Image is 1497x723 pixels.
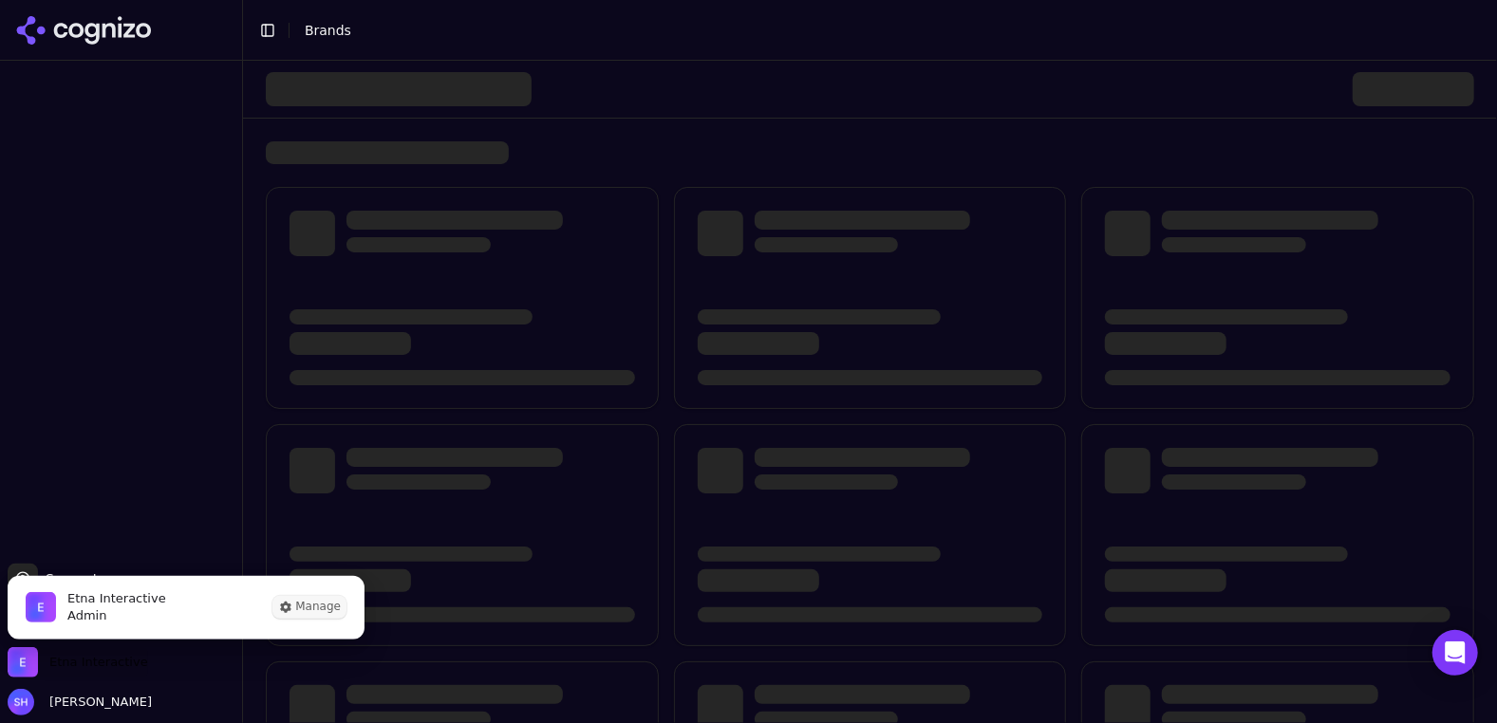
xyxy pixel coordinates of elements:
img: Etna Interactive [26,592,56,622]
button: Open user button [8,689,152,715]
span: Etna Interactive [49,654,148,671]
span: [PERSON_NAME] [42,694,152,711]
span: Support [38,569,98,588]
div: Etna Interactive is active [8,576,365,640]
button: Manage [272,596,346,619]
nav: breadcrumb [305,21,1444,40]
span: Brands [305,23,351,38]
span: Etna Interactive [67,590,166,607]
img: Etna Interactive [8,647,38,677]
span: Admin [67,607,166,624]
button: Close organization switcher [8,647,148,677]
img: Shawn Hall [8,689,34,715]
div: Open Intercom Messenger [1432,630,1478,676]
